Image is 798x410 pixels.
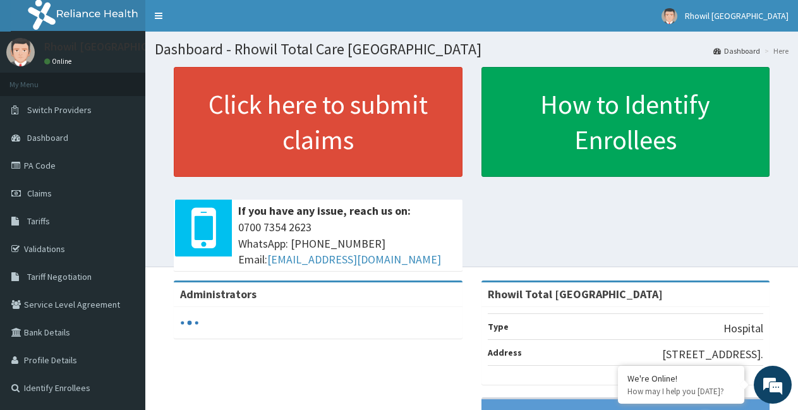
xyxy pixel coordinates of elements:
a: Dashboard [713,45,760,56]
a: [EMAIL_ADDRESS][DOMAIN_NAME] [267,252,441,267]
img: User Image [6,38,35,66]
p: Rhowil [GEOGRAPHIC_DATA] [44,41,184,52]
b: Type [488,321,509,332]
p: [STREET_ADDRESS]. [662,346,763,363]
span: Dashboard [27,132,68,143]
h1: Dashboard - Rhowil Total Care [GEOGRAPHIC_DATA] [155,41,789,57]
b: Administrators [180,287,257,301]
b: Address [488,347,522,358]
a: Click here to submit claims [174,67,462,177]
img: User Image [662,8,677,24]
p: Hospital [723,320,763,337]
span: Switch Providers [27,104,92,116]
span: Claims [27,188,52,199]
strong: Rhowil Total [GEOGRAPHIC_DATA] [488,287,663,301]
b: If you have any issue, reach us on: [238,203,411,218]
li: Here [761,45,789,56]
span: Tariffs [27,215,50,227]
a: Online [44,57,75,66]
span: 0700 7354 2623 WhatsApp: [PHONE_NUMBER] Email: [238,219,456,268]
p: How may I help you today? [627,386,735,397]
svg: audio-loading [180,313,199,332]
span: Rhowil [GEOGRAPHIC_DATA] [685,10,789,21]
div: We're Online! [627,373,735,384]
a: How to Identify Enrollees [481,67,770,177]
span: Tariff Negotiation [27,271,92,282]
